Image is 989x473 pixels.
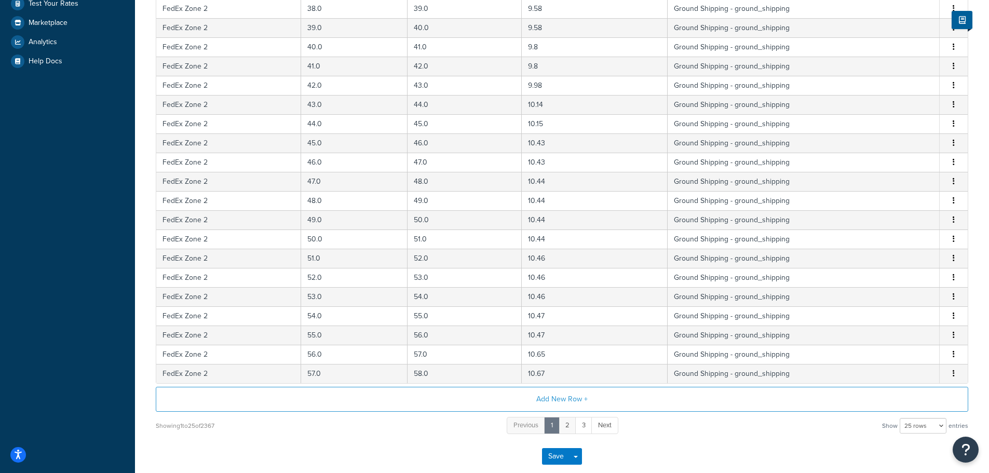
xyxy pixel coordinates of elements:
[301,114,408,133] td: 44.0
[301,95,408,114] td: 43.0
[408,114,522,133] td: 45.0
[668,76,940,95] td: Ground Shipping - ground_shipping
[668,249,940,268] td: Ground Shipping - ground_shipping
[156,326,301,345] td: FedEx Zone 2
[522,364,668,383] td: 10.67
[301,345,408,364] td: 56.0
[301,191,408,210] td: 48.0
[8,52,127,71] a: Help Docs
[408,76,522,95] td: 43.0
[156,133,301,153] td: FedEx Zone 2
[522,133,668,153] td: 10.43
[668,114,940,133] td: Ground Shipping - ground_shipping
[408,268,522,287] td: 53.0
[668,287,940,306] td: Ground Shipping - ground_shipping
[156,57,301,76] td: FedEx Zone 2
[408,153,522,172] td: 47.0
[522,57,668,76] td: 9.8
[301,57,408,76] td: 41.0
[559,417,576,434] a: 2
[668,229,940,249] td: Ground Shipping - ground_shipping
[544,417,560,434] a: 1
[408,345,522,364] td: 57.0
[156,37,301,57] td: FedEx Zone 2
[29,38,57,47] span: Analytics
[301,37,408,57] td: 40.0
[542,448,570,465] button: Save
[408,191,522,210] td: 49.0
[408,326,522,345] td: 56.0
[156,345,301,364] td: FedEx Zone 2
[301,364,408,383] td: 57.0
[522,306,668,326] td: 10.47
[156,114,301,133] td: FedEx Zone 2
[591,417,618,434] a: Next
[668,172,940,191] td: Ground Shipping - ground_shipping
[522,76,668,95] td: 9.98
[156,418,214,433] div: Showing 1 to 25 of 2367
[408,229,522,249] td: 51.0
[408,133,522,153] td: 46.0
[301,153,408,172] td: 46.0
[575,417,592,434] a: 3
[522,191,668,210] td: 10.44
[408,249,522,268] td: 52.0
[668,95,940,114] td: Ground Shipping - ground_shipping
[408,18,522,37] td: 40.0
[8,33,127,51] a: Analytics
[301,326,408,345] td: 55.0
[522,326,668,345] td: 10.47
[408,37,522,57] td: 41.0
[301,76,408,95] td: 42.0
[522,95,668,114] td: 10.14
[156,172,301,191] td: FedEx Zone 2
[29,19,67,28] span: Marketplace
[507,417,545,434] a: Previous
[8,13,127,32] li: Marketplace
[668,153,940,172] td: Ground Shipping - ground_shipping
[301,133,408,153] td: 45.0
[668,37,940,57] td: Ground Shipping - ground_shipping
[156,249,301,268] td: FedEx Zone 2
[301,306,408,326] td: 54.0
[668,364,940,383] td: Ground Shipping - ground_shipping
[156,287,301,306] td: FedEx Zone 2
[522,210,668,229] td: 10.44
[156,191,301,210] td: FedEx Zone 2
[408,172,522,191] td: 48.0
[156,95,301,114] td: FedEx Zone 2
[29,57,62,66] span: Help Docs
[156,229,301,249] td: FedEx Zone 2
[156,306,301,326] td: FedEx Zone 2
[522,172,668,191] td: 10.44
[668,18,940,37] td: Ground Shipping - ground_shipping
[408,364,522,383] td: 58.0
[522,268,668,287] td: 10.46
[301,172,408,191] td: 47.0
[949,418,968,433] span: entries
[522,153,668,172] td: 10.43
[301,18,408,37] td: 39.0
[668,210,940,229] td: Ground Shipping - ground_shipping
[953,437,979,463] button: Open Resource Center
[156,364,301,383] td: FedEx Zone 2
[668,345,940,364] td: Ground Shipping - ground_shipping
[952,11,972,29] button: Show Help Docs
[668,57,940,76] td: Ground Shipping - ground_shipping
[156,210,301,229] td: FedEx Zone 2
[301,210,408,229] td: 49.0
[156,268,301,287] td: FedEx Zone 2
[668,133,940,153] td: Ground Shipping - ground_shipping
[408,287,522,306] td: 54.0
[156,153,301,172] td: FedEx Zone 2
[522,287,668,306] td: 10.46
[668,306,940,326] td: Ground Shipping - ground_shipping
[156,76,301,95] td: FedEx Zone 2
[668,191,940,210] td: Ground Shipping - ground_shipping
[522,114,668,133] td: 10.15
[301,268,408,287] td: 52.0
[513,420,538,430] span: Previous
[156,18,301,37] td: FedEx Zone 2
